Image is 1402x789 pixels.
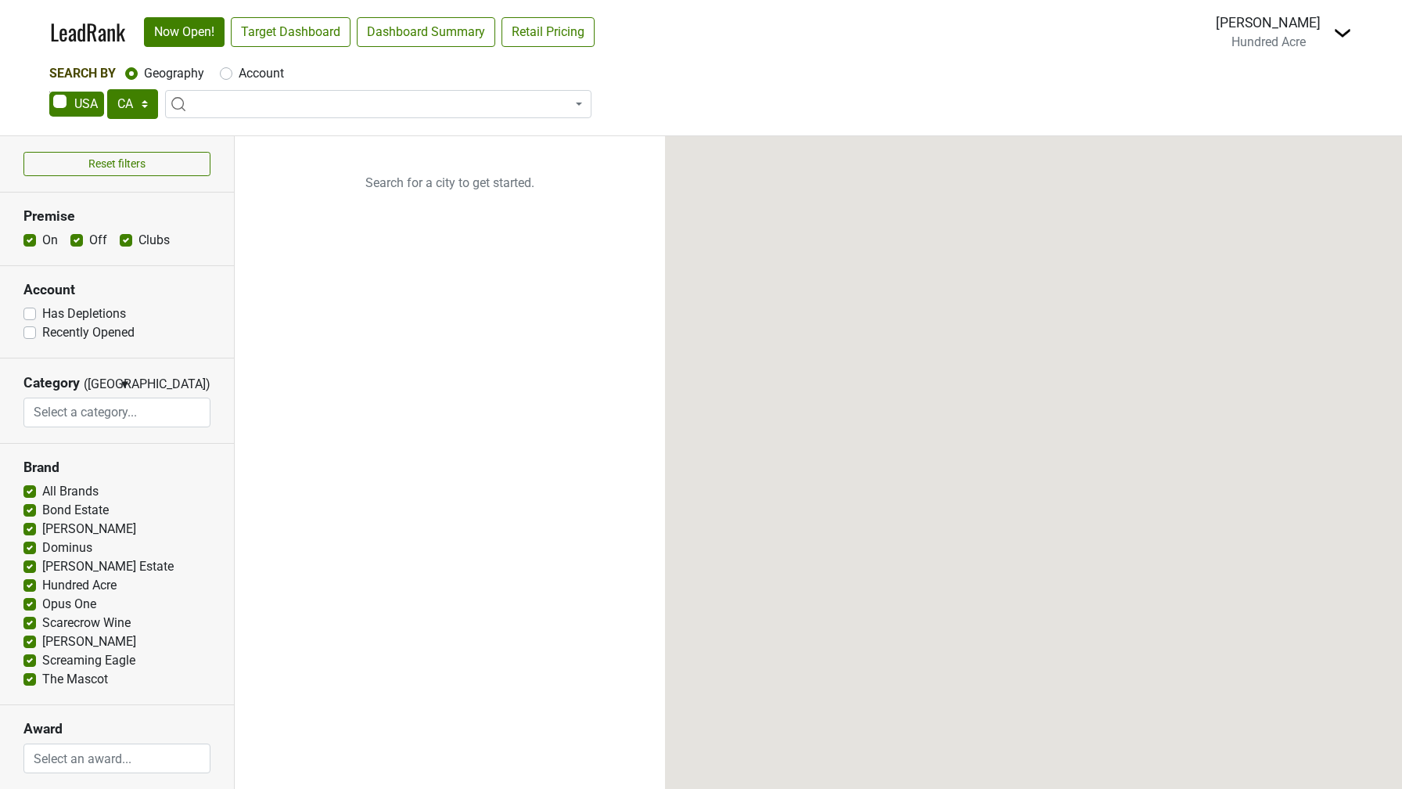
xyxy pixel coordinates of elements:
h3: Premise [23,208,210,225]
p: Search for a city to get started. [235,136,665,230]
label: Account [239,64,284,83]
h3: Category [23,375,80,391]
h3: Award [23,721,210,737]
input: Select an award... [24,744,210,773]
a: Target Dashboard [231,17,350,47]
span: ▼ [119,377,131,391]
label: Screaming Eagle [42,651,135,670]
a: Retail Pricing [501,17,595,47]
h3: Account [23,282,210,298]
label: [PERSON_NAME] [42,520,136,539]
a: Now Open! [144,17,225,47]
div: [PERSON_NAME] [1216,13,1321,33]
label: [PERSON_NAME] [42,632,136,651]
span: Hundred Acre [1231,34,1306,49]
span: ([GEOGRAPHIC_DATA]) [84,375,115,398]
label: Off [89,231,107,250]
label: All Brands [42,482,99,501]
input: Select a category... [24,398,210,427]
label: Geography [144,64,204,83]
span: Search By [49,66,116,81]
label: On [42,231,58,250]
img: Dropdown Menu [1333,23,1352,42]
label: Recently Opened [42,323,135,342]
label: Scarecrow Wine [42,614,131,632]
label: The Mascot [42,670,108,689]
label: Bond Estate [42,501,109,520]
button: Reset filters [23,152,210,176]
label: Dominus [42,539,92,557]
label: Has Depletions [42,304,126,323]
label: Hundred Acre [42,576,117,595]
label: Clubs [138,231,170,250]
a: LeadRank [50,16,125,49]
label: Opus One [42,595,96,614]
h3: Brand [23,459,210,476]
a: Dashboard Summary [357,17,495,47]
label: [PERSON_NAME] Estate [42,557,174,576]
